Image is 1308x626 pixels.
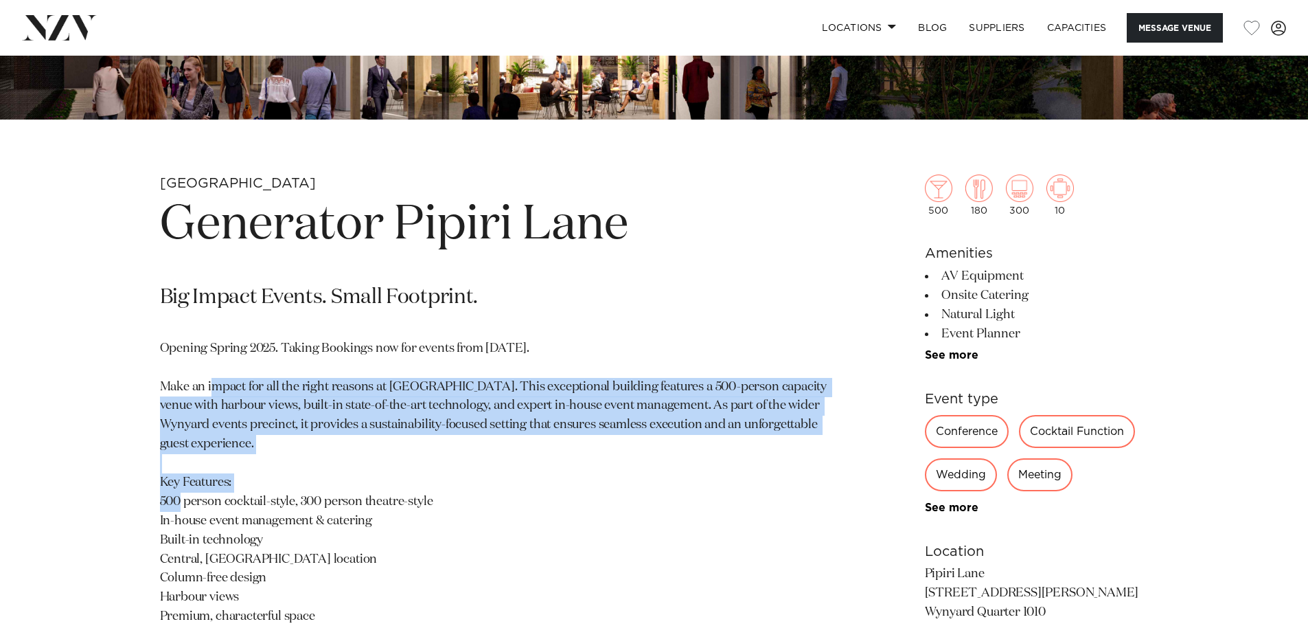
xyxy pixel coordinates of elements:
img: theatre.png [1006,175,1033,202]
h6: Location [925,541,1149,562]
li: Natural Light [925,305,1149,324]
button: Message Venue [1127,13,1223,43]
div: 10 [1046,175,1074,216]
img: cocktail.png [925,175,952,202]
h6: Amenities [925,243,1149,264]
div: 500 [925,175,952,216]
a: SUPPLIERS [958,13,1035,43]
div: Conference [925,415,1009,448]
img: meeting.png [1046,175,1074,202]
div: 300 [1006,175,1033,216]
h1: Generator Pipiri Lane [160,194,827,257]
li: Onsite Catering [925,286,1149,305]
img: dining.png [965,175,993,202]
a: Capacities [1036,13,1118,43]
li: AV Equipment [925,267,1149,286]
img: nzv-logo.png [22,15,97,40]
p: Big Impact Events. Small Footprint. [160,284,827,312]
a: BLOG [907,13,958,43]
small: [GEOGRAPHIC_DATA] [160,177,316,190]
div: Meeting [1007,458,1072,491]
li: Event Planner [925,324,1149,344]
div: 180 [965,175,993,216]
h6: Event type [925,389,1149,410]
div: Wedding [925,458,997,491]
div: Cocktail Function [1019,415,1135,448]
a: Locations [811,13,907,43]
